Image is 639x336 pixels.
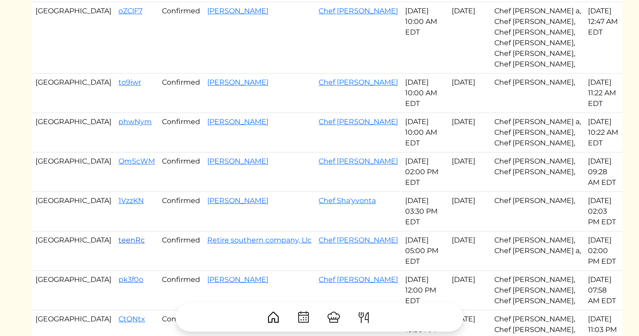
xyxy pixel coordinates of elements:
td: [DATE] 10:00 AM EDT [402,2,448,74]
td: [DATE] [448,152,491,192]
td: Confirmed [158,192,204,231]
td: Chef [PERSON_NAME], [491,192,584,231]
td: [DATE] 05:00 PM EDT [402,231,448,271]
td: [DATE] [448,271,491,310]
td: [DATE] 10:22 AM EDT [584,113,622,152]
img: CalendarDots-5bcf9d9080389f2a281d69619e1c85352834be518fbc73d9501aef674afc0d57.svg [296,310,311,324]
a: Retire southern company, Llc [207,236,312,244]
td: [DATE] 11:22 AM EDT [584,74,622,113]
td: Confirmed [158,74,204,113]
td: [GEOGRAPHIC_DATA] [32,192,115,231]
a: [PERSON_NAME] [207,196,268,205]
td: [DATE] 02:00 PM EDT [584,231,622,271]
td: [DATE] [448,192,491,231]
a: pk3f0o [118,275,143,284]
td: Chef [PERSON_NAME] a, Chef [PERSON_NAME], Chef [PERSON_NAME], [491,113,584,152]
td: Confirmed [158,2,204,74]
td: [GEOGRAPHIC_DATA] [32,271,115,310]
td: Confirmed [158,152,204,192]
a: Chef [PERSON_NAME] [319,7,398,15]
td: Chef [PERSON_NAME], [491,74,584,113]
td: Confirmed [158,271,204,310]
a: Chef Sha'yvonta [319,196,376,205]
td: [GEOGRAPHIC_DATA] [32,74,115,113]
td: Chef [PERSON_NAME] a, Chef [PERSON_NAME], Chef [PERSON_NAME], Chef [PERSON_NAME], Chef [PERSON_NA... [491,2,584,74]
a: [PERSON_NAME] [207,275,268,284]
a: Chef [PERSON_NAME] [319,117,398,126]
img: House-9bf13187bcbb5817f509fe5e7408150f90897510c4275e13d0d5fca38e0b5951.svg [266,310,280,324]
td: [DATE] [448,113,491,152]
a: oZClF7 [118,7,142,15]
td: [GEOGRAPHIC_DATA] [32,113,115,152]
td: Chef [PERSON_NAME], Chef [PERSON_NAME] a, [491,231,584,271]
td: Chef [PERSON_NAME], Chef [PERSON_NAME], Chef [PERSON_NAME], [491,271,584,310]
td: Confirmed [158,113,204,152]
td: [DATE] 02:03 PM EDT [584,192,622,231]
td: [GEOGRAPHIC_DATA] [32,231,115,271]
a: Chef [PERSON_NAME] [319,157,398,165]
td: [DATE] [448,231,491,271]
td: [DATE] [448,2,491,74]
td: [DATE] 10:00 AM EDT [402,74,448,113]
td: [DATE] 12:00 PM EDT [402,271,448,310]
a: QmScWM [118,157,155,165]
a: [PERSON_NAME] [207,7,268,15]
a: teenRc [118,236,145,244]
a: Chef [PERSON_NAME] [319,78,398,86]
td: Confirmed [158,231,204,271]
td: [DATE] 03:30 PM EDT [402,192,448,231]
td: [DATE] 12:47 AM EDT [584,2,622,74]
td: [DATE] 07:58 AM EDT [584,271,622,310]
img: ChefHat-a374fb509e4f37eb0702ca99f5f64f3b6956810f32a249b33092029f8484b388.svg [327,310,341,324]
a: [PERSON_NAME] [207,157,268,165]
a: to9iwr [118,78,141,86]
a: phwNym [118,117,152,126]
td: [DATE] [448,74,491,113]
a: Chef [PERSON_NAME] [319,236,398,244]
td: [GEOGRAPHIC_DATA] [32,2,115,74]
a: Chef [PERSON_NAME] [319,275,398,284]
img: ForkKnife-55491504ffdb50bab0c1e09e7649658475375261d09fd45db06cec23bce548bf.svg [357,310,371,324]
td: [DATE] 02:00 PM EDT [402,152,448,192]
a: [PERSON_NAME] [207,78,268,86]
td: [GEOGRAPHIC_DATA] [32,152,115,192]
td: [DATE] 09:28 AM EDT [584,152,622,192]
a: [PERSON_NAME] [207,117,268,126]
a: 1VzzKN [118,196,144,205]
td: Chef [PERSON_NAME], Chef [PERSON_NAME], [491,152,584,192]
td: [DATE] 10:00 AM EDT [402,113,448,152]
